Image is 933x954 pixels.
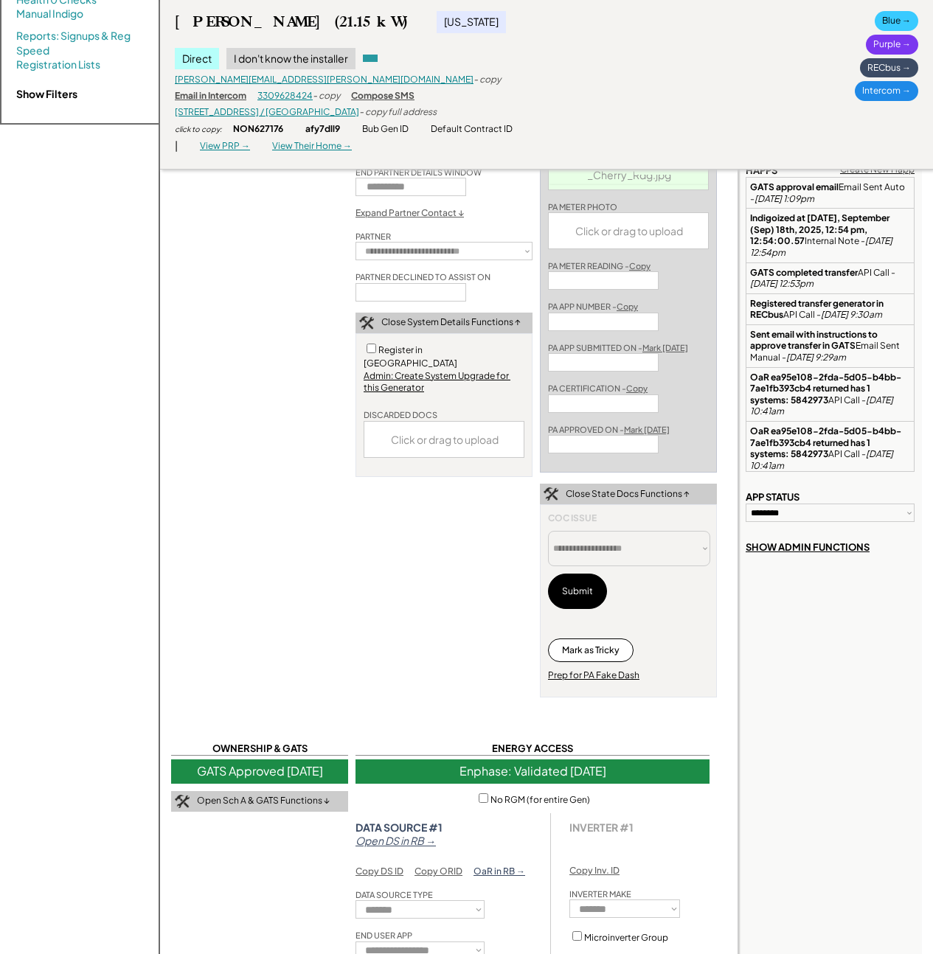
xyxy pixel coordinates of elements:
div: [US_STATE] [437,11,506,33]
div: Expand Partner Contact ↓ [355,207,464,220]
div: INVERTER #1 [569,821,634,834]
div: APP STATUS [746,490,800,504]
div: Email Sent Auto - [750,181,910,204]
div: Default Contract ID [431,123,513,136]
strong: DATA SOURCE #1 [355,821,443,834]
div: - copy [474,74,501,86]
button: Mark as Tricky [548,638,634,662]
div: Copy DS ID [355,866,403,878]
div: PA METER PHOTO [548,201,617,212]
div: PA APPROVED ON - [548,424,670,435]
a: Remove file [634,185,702,206]
a: 20251012_COLLAGE%20280_Cherry_Rdg.jpg [557,158,702,181]
div: - copy [313,90,340,102]
div: Bub Gen ID [362,123,409,136]
img: tool-icon.png [175,795,190,808]
div: | [175,139,178,153]
div: Email in Intercom [175,90,246,102]
div: OWNERSHIP & GATS [171,742,348,756]
em: [DATE] 12:54pm [750,235,894,258]
div: Create New Happ [840,164,915,176]
u: Copy [626,383,648,393]
div: Intercom → [855,81,918,101]
div: API Call - [750,267,910,290]
a: 20251012_COLLAGE%20280_Cherry_Rdg%20%281%29.jpg [555,189,704,223]
div: NON627176 [233,123,283,136]
strong: Sent email with instructions to approve transfer in GATS [750,329,879,352]
label: Register in [GEOGRAPHIC_DATA] [364,344,457,369]
div: DATA SOURCE TYPE [355,889,433,900]
div: ENERGY ACCESS [355,742,710,756]
div: Purple → [866,35,918,55]
div: - copy full address [359,106,437,119]
a: Registration Lists [16,58,100,72]
label: No RGM (for entire Gen) [490,794,590,805]
img: tool-icon.png [544,487,558,501]
div: View PRP → [200,140,250,153]
strong: GATS approval email [750,181,839,192]
div: I don't know the installer [226,48,355,70]
div: INVERTER MAKE [569,888,631,899]
div: OaR in RB → [474,866,525,878]
strong: OaR ea95e108-2fda-5d05-b4bb-7ae1fb393cb4 returned has 1 systems: 5842973 [750,425,901,459]
a: Reports: Signups & Reg Speed [16,29,144,58]
div: [PERSON_NAME] (21.15kW) [175,13,407,31]
div: PARTNER [355,231,391,242]
div: click to copy: [175,124,222,134]
div: Open Sch A & GATS Functions ↓ [197,795,330,807]
strong: Indigoized at [DATE], September (Sep) 18th, 2025, 12:54 pm, 12:54:00.57 [750,212,891,246]
div: HAPPS [746,164,777,177]
em: [DATE] 9:29am [786,352,846,363]
em: Open DS in RB → [355,834,436,847]
div: API Call - [750,298,910,321]
a: Manual Indigo [16,7,83,21]
div: Blue → [875,11,918,31]
strong: Registered transfer generator in RECbus [750,298,885,321]
div: END PARTNER DETAILS WINDOW [355,167,482,178]
strong: GATS completed transfer [750,267,858,278]
strong: Show Filters [16,87,77,100]
div: END USER APP [355,930,412,941]
em: [DATE] 9:30am [821,309,882,320]
button: Submit [548,574,607,609]
div: SHOW ADMIN FUNCTIONS [746,540,870,554]
div: Close State Docs Functions ↑ [566,488,690,501]
div: PA METER READING - [548,260,651,271]
a: [STREET_ADDRESS] / [GEOGRAPHIC_DATA] [175,106,359,117]
img: tool-icon.png [359,316,374,330]
div: Direct [175,48,219,70]
div: PA APP NUMBER - [548,301,638,312]
div: Admin: Create System Upgrade for this Generator [364,370,524,395]
div: API Call - [750,425,910,471]
div: Compose SMS [351,90,415,102]
div: Email Sent Manual - [750,329,910,363]
u: Mark [DATE] [624,425,670,434]
em: [DATE] 10:41am [750,448,895,471]
div: Copy ORID [415,866,462,878]
a: 3309628424 [257,90,313,101]
div: Enphase: Validated [DATE] [355,759,710,783]
div: Click or drag to upload [364,422,525,457]
a: [PERSON_NAME][EMAIL_ADDRESS][PERSON_NAME][DOMAIN_NAME] [175,74,474,85]
div: Close System Details Functions ↑ [381,316,521,329]
div: API Call - [750,372,910,417]
div: Internal Note - [750,212,910,258]
strong: OaR ea95e108-2fda-5d05-b4bb-7ae1fb393cb4 returned has 1 systems: 5842973 [750,372,901,405]
div: DISCARDED DOCS [364,409,437,420]
div: Click or drag to upload [549,213,710,248]
div: Copy Inv. ID [569,865,620,877]
div: PA CERTIFICATION - [548,383,648,394]
div: PA APP SUBMITTED ON - [548,342,688,353]
div: GATS Approved [DATE] [171,759,348,783]
em: [DATE] 10:41am [750,394,895,417]
div: afy7dll9 [305,123,340,136]
u: Mark [DATE] [642,343,688,352]
div: COC ISSUE [548,512,597,524]
em: [DATE] 1:09pm [755,193,814,204]
label: Microinverter Group [584,932,668,943]
div: View Their Home → [272,140,352,153]
em: [DATE] 12:53pm [750,278,814,289]
div: PARTNER DECLINED TO ASSIST ON [355,271,490,282]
